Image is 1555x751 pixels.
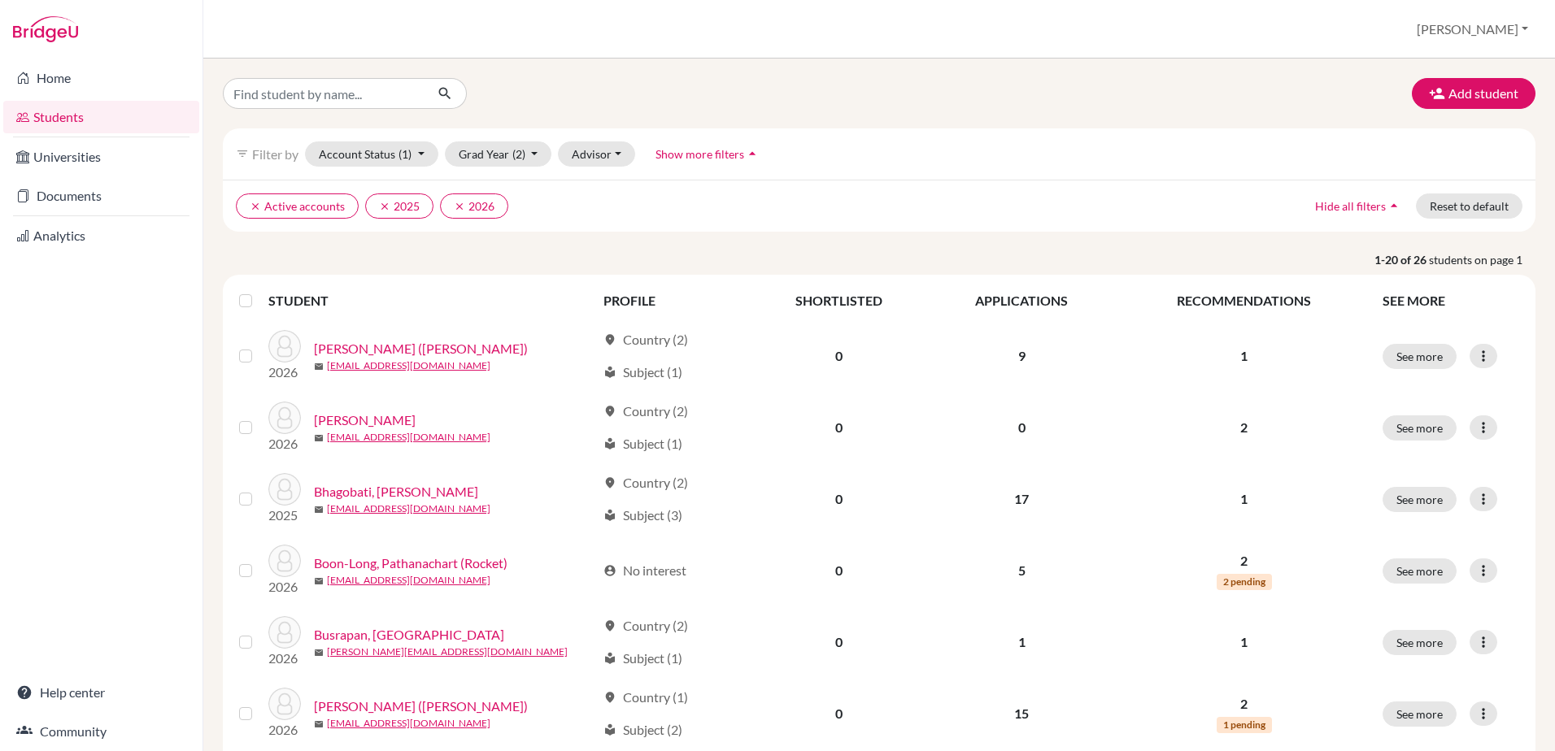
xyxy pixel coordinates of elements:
span: 2 pending [1217,574,1272,590]
p: 2025 [268,506,301,525]
button: See more [1383,701,1457,727]
a: [PERSON_NAME][EMAIL_ADDRESS][DOMAIN_NAME] [327,645,568,659]
a: Help center [3,676,199,709]
div: Subject (1) [603,362,682,382]
img: Bhagobati, Henry [268,473,301,506]
td: 0 [750,535,928,606]
th: PROFILE [594,281,750,320]
button: clearActive accounts [236,193,359,219]
a: [EMAIL_ADDRESS][DOMAIN_NAME] [327,501,490,516]
button: Reset to default [1416,193,1522,219]
div: Country (2) [603,330,688,349]
p: 1 [1126,489,1363,509]
td: 0 [928,392,1116,463]
span: local_library [603,437,616,450]
div: Country (2) [603,402,688,421]
span: Show more filters [656,147,744,161]
span: mail [314,433,324,443]
a: Bhagobati, [PERSON_NAME] [314,482,478,501]
img: Bridge-U [13,16,78,42]
span: local_library [603,723,616,736]
span: local_library [603,652,616,665]
p: 1 [1126,632,1363,652]
th: SEE MORE [1373,281,1529,320]
th: RECOMMENDATIONS [1116,281,1373,320]
p: 2 [1126,694,1363,714]
span: location_on [603,333,616,346]
a: Home [3,62,199,94]
i: filter_list [236,147,249,160]
span: Filter by [252,146,298,162]
span: mail [314,576,324,586]
p: 2 [1126,418,1363,437]
span: local_library [603,366,616,379]
span: students on page 1 [1429,251,1535,268]
button: Advisor [558,141,635,167]
i: arrow_drop_up [744,145,760,162]
a: [EMAIL_ADDRESS][DOMAIN_NAME] [327,430,490,445]
p: 2 [1126,551,1363,571]
span: (2) [512,147,525,161]
a: Universities [3,141,199,173]
div: Country (1) [603,688,688,707]
i: clear [454,201,465,212]
a: [EMAIL_ADDRESS][DOMAIN_NAME] [327,358,490,373]
a: Boon-Long, Pathanachart (Rocket) [314,553,507,573]
a: Busrapan, [GEOGRAPHIC_DATA] [314,625,504,645]
td: 1 [928,606,1116,678]
th: SHORTLISTED [750,281,928,320]
i: clear [250,201,261,212]
td: 17 [928,463,1116,535]
td: 0 [750,678,928,749]
input: Find student by name... [223,78,425,109]
span: mail [314,719,324,729]
span: local_library [603,509,616,522]
td: 0 [750,392,928,463]
div: Subject (1) [603,434,682,454]
button: Show more filtersarrow_drop_up [642,141,774,167]
p: 2026 [268,649,301,668]
span: mail [314,505,324,514]
span: mail [314,648,324,658]
button: See more [1383,558,1457,584]
span: location_on [603,619,616,632]
a: [EMAIL_ADDRESS][DOMAIN_NAME] [327,573,490,588]
img: Boon-Long, Pathanachart (Rocket) [268,545,301,577]
p: 2026 [268,362,301,382]
strong: 1-20 of 26 [1374,251,1429,268]
span: mail [314,362,324,371]
span: location_on [603,405,616,418]
button: clear2025 [365,193,433,219]
a: [PERSON_NAME] [314,410,416,430]
div: Subject (3) [603,506,682,525]
th: STUDENT [268,281,594,320]
td: 0 [750,606,928,678]
td: 0 [750,463,928,535]
p: 2026 [268,720,301,740]
button: Hide all filtersarrow_drop_up [1301,193,1416,219]
td: 15 [928,678,1116,749]
th: APPLICATIONS [928,281,1116,320]
a: [PERSON_NAME] ([PERSON_NAME]) [314,339,528,358]
button: [PERSON_NAME] [1409,14,1535,45]
span: location_on [603,691,616,704]
span: location_on [603,476,616,489]
i: clear [379,201,390,212]
a: [EMAIL_ADDRESS][DOMAIN_NAME] [327,716,490,731]
button: Grad Year(2) [445,141,552,167]
button: Account Status(1) [305,141,438,167]
button: See more [1383,630,1457,655]
a: [PERSON_NAME] ([PERSON_NAME]) [314,697,528,716]
button: See more [1383,344,1457,369]
div: Subject (2) [603,720,682,740]
div: Subject (1) [603,649,682,668]
a: Community [3,715,199,748]
td: 9 [928,320,1116,392]
button: See more [1383,487,1457,512]
a: Documents [3,180,199,212]
span: Hide all filters [1315,199,1386,213]
td: 5 [928,535,1116,606]
a: Students [3,101,199,133]
div: No interest [603,561,686,580]
p: 2026 [268,434,301,454]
